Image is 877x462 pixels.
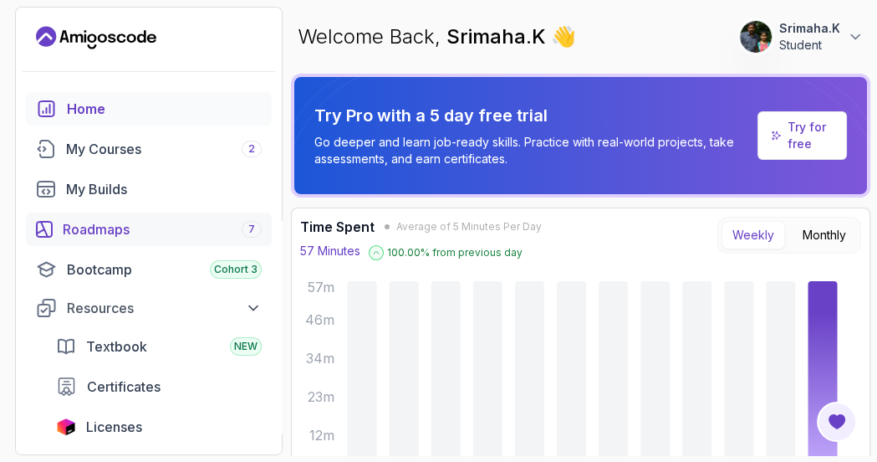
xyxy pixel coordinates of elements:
[308,388,334,405] tspan: 23m
[56,418,76,435] img: jetbrains icon
[66,139,262,159] div: My Courses
[792,221,857,249] button: Monthly
[234,340,257,353] span: NEW
[26,132,272,166] a: courses
[66,179,262,199] div: My Builds
[36,24,156,51] a: Landing page
[396,220,542,234] span: Average of 5 Minutes Per Day
[298,23,576,50] p: Welcome Back,
[248,223,255,236] span: 7
[67,99,262,119] div: Home
[46,330,272,363] a: textbook
[387,246,523,259] p: 100.00 % from previous day
[779,20,840,37] p: Srimaha.K
[248,142,255,156] span: 2
[26,293,272,323] button: Resources
[67,298,262,318] div: Resources
[305,311,334,328] tspan: 46m
[550,23,577,51] span: 👋
[26,92,272,126] a: home
[308,279,334,295] tspan: 57m
[446,24,551,49] span: Srimaha.K
[86,417,142,437] span: Licenses
[309,427,334,444] tspan: 12m
[300,217,375,237] h3: Time Spent
[779,37,840,54] p: Student
[817,402,857,442] button: Open Feedback Button
[300,243,360,259] p: 57 Minutes
[757,111,847,160] a: Try for free
[26,253,272,286] a: bootcamp
[740,21,772,53] img: user profile image
[67,259,262,280] div: Bootcamp
[46,410,272,444] a: licenses
[721,221,785,249] button: Weekly
[739,20,864,54] button: user profile imageSrimaha.KStudent
[26,213,272,246] a: roadmaps
[314,104,751,127] p: Try Pro with a 5 day free trial
[86,336,147,357] span: Textbook
[788,119,833,152] a: Try for free
[214,263,257,276] span: Cohort 3
[26,172,272,206] a: builds
[63,219,262,239] div: Roadmaps
[87,377,161,397] span: Certificates
[314,134,751,167] p: Go deeper and learn job-ready skills. Practice with real-world projects, take assessments, and ea...
[46,370,272,403] a: certificates
[306,350,334,367] tspan: 34m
